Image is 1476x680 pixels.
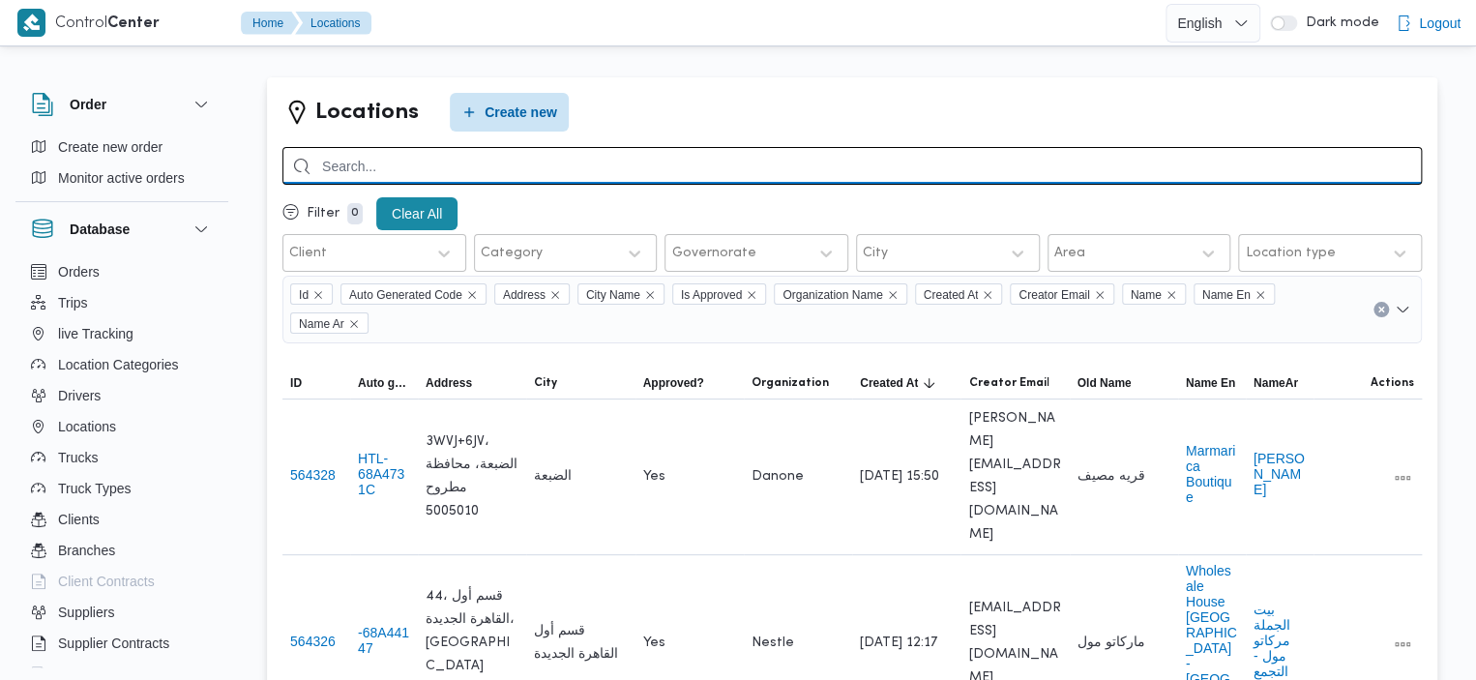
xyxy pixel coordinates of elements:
[23,380,221,411] button: Drivers
[23,349,221,380] button: Location Categories
[282,147,1422,185] input: Search...
[241,12,299,35] button: Home
[347,203,363,224] p: 0
[1077,465,1145,488] span: قريه مصيف
[58,508,100,531] span: Clients
[481,246,543,261] div: Category
[860,375,918,391] span: Created At; Sorted in descending order
[1094,289,1106,301] button: Remove Creator Email from selection in this group
[23,256,221,287] button: Orders
[450,93,569,132] button: Create new
[58,477,131,500] span: Truck Types
[58,632,169,655] span: Supplier Contracts
[15,256,228,675] div: Database
[752,632,794,655] span: Nestle
[58,446,98,469] span: Trucks
[922,375,937,391] svg: Sorted in descending order
[549,289,561,301] button: Remove Address from selection in this group
[1388,4,1468,43] button: Logout
[307,206,339,222] p: Filter
[23,132,221,163] button: Create new order
[349,284,462,306] span: Auto Generated Code
[107,16,160,31] b: Center
[31,218,213,241] button: Database
[672,283,766,305] span: Is Approved
[1186,375,1235,391] span: Name En
[466,289,478,301] button: Remove Auto Generated Code from selection in this group
[1054,246,1085,261] div: Area
[1254,375,1298,391] span: NameAr
[58,415,116,438] span: Locations
[1194,283,1275,305] span: Name En
[418,368,526,399] button: Address
[1010,283,1113,305] span: Creator Email
[1122,283,1186,305] span: Name
[577,283,664,305] span: City Name
[852,368,960,399] button: Created AtSorted in descending order
[290,283,333,305] span: Id
[289,246,327,261] div: Client
[494,283,570,305] span: Address
[968,375,1048,391] span: Creator Email
[58,260,100,283] span: Orders
[348,318,360,330] button: Remove Name Ar from selection in this group
[376,197,458,230] button: Clear All
[1419,12,1461,35] span: Logout
[23,628,221,659] button: Supplier Contracts
[23,287,221,318] button: Trips
[782,284,882,306] span: Organization Name
[70,218,130,241] h3: Database
[58,166,185,190] span: Monitor active orders
[426,430,518,523] span: 3WVJ+6JV، الضبعة، محافظة مطروح 5005010
[58,353,179,376] span: Location Categories
[1297,15,1378,31] span: Dark mode
[863,246,888,261] div: City
[290,634,336,649] button: 564326
[358,375,410,391] span: Auto generated code
[290,312,369,334] span: Name Ar
[58,570,155,593] span: Client Contracts
[315,96,419,130] h2: Locations
[1166,289,1177,301] button: Remove Name from selection in this group
[752,375,829,391] span: Organization
[15,132,228,201] div: Order
[58,539,115,562] span: Branches
[23,535,221,566] button: Branches
[774,283,906,305] span: Organization Name
[23,442,221,473] button: Trucks
[915,283,1003,305] span: Created At
[860,465,939,488] span: [DATE] 15:50
[643,375,704,391] span: Approved?
[58,322,133,345] span: live Tracking
[643,465,665,488] span: Yes
[23,597,221,628] button: Suppliers
[23,473,221,504] button: Truck Types
[299,313,344,335] span: Name Ar
[1255,289,1266,301] button: Remove Name En from selection in this group
[746,289,757,301] button: Remove Is Approved from selection in this group
[58,384,101,407] span: Drivers
[1131,284,1162,306] span: Name
[1077,632,1145,655] span: ماركاتو مول
[1202,284,1251,306] span: Name En
[282,368,350,399] button: ID
[426,375,472,391] span: Address
[503,284,546,306] span: Address
[350,368,418,399] button: Auto generated code
[31,93,213,116] button: Order
[860,632,938,655] span: [DATE] 12:17
[23,163,221,193] button: Monitor active orders
[295,12,371,35] button: Locations
[70,93,106,116] h3: Order
[23,504,221,535] button: Clients
[58,135,162,159] span: Create new order
[17,9,45,37] img: X8yXhbKr1z7QwAAAABJRU5ErkJggg==
[982,289,993,301] button: Remove Created At from selection in this group
[1371,375,1414,391] span: Actions
[1254,451,1306,497] button: [PERSON_NAME]
[1077,375,1132,391] span: Old Name
[358,451,410,497] button: HTL-68A4731C
[534,465,572,488] span: الضبعة
[534,620,627,666] span: قسم أول القاهرة الجديدة
[485,101,557,124] span: Create new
